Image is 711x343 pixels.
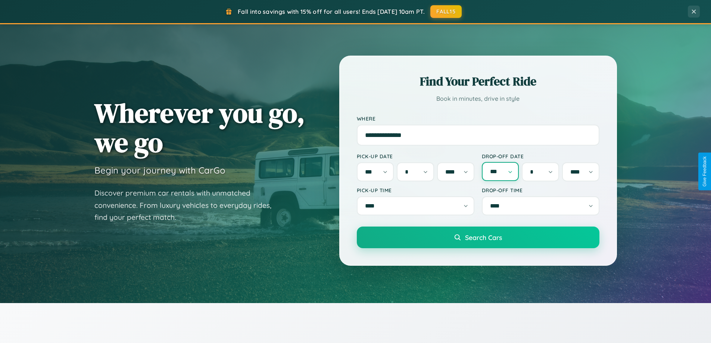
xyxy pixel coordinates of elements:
label: Pick-up Time [357,187,474,193]
p: Discover premium car rentals with unmatched convenience. From luxury vehicles to everyday rides, ... [94,187,281,224]
p: Book in minutes, drive in style [357,93,599,104]
button: FALL15 [430,5,462,18]
button: Search Cars [357,227,599,248]
div: Give Feedback [702,156,707,187]
span: Search Cars [465,233,502,241]
h3: Begin your journey with CarGo [94,165,225,176]
h1: Wherever you go, we go [94,98,305,157]
label: Where [357,115,599,122]
label: Drop-off Time [482,187,599,193]
span: Fall into savings with 15% off for all users! Ends [DATE] 10am PT. [238,8,425,15]
label: Drop-off Date [482,153,599,159]
label: Pick-up Date [357,153,474,159]
h2: Find Your Perfect Ride [357,73,599,90]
